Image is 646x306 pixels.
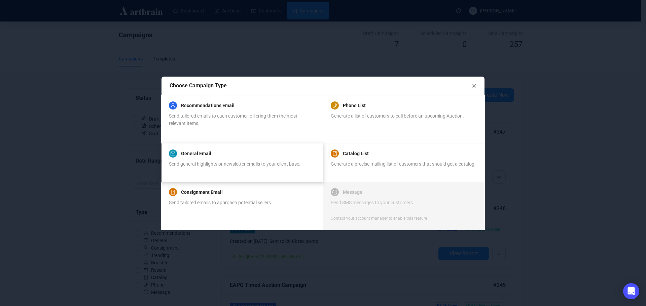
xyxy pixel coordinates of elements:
[623,283,639,299] div: Open Intercom Messenger
[169,200,272,205] span: Send tailored emails to approach potential sellers.
[171,151,175,156] span: mail
[169,113,297,126] span: Send tailored emails to each customer, offering them the most relevant items.
[472,83,476,88] span: close
[331,215,427,222] div: Contact your account manager to enable this feature
[171,190,175,194] span: book
[343,149,369,158] a: Catalog List
[170,81,472,90] div: Choose Campaign Type
[171,103,175,108] span: user
[331,161,476,167] span: Generate a precise mailing list of customers that should get a catalog.
[343,101,366,110] a: Phone List
[169,161,300,167] span: Send general highlights or newsletter emails to your client base.
[332,151,337,156] span: book
[332,190,337,194] span: message
[181,101,235,110] a: Recommendations Email
[181,149,211,158] a: General Email
[331,113,464,119] span: Generate a list of customers to call before an upcoming Auction.
[343,188,362,196] a: Message
[331,200,414,205] span: Send SMS messages to your customers.
[181,188,223,196] a: Consignment Email
[332,103,337,108] span: phone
